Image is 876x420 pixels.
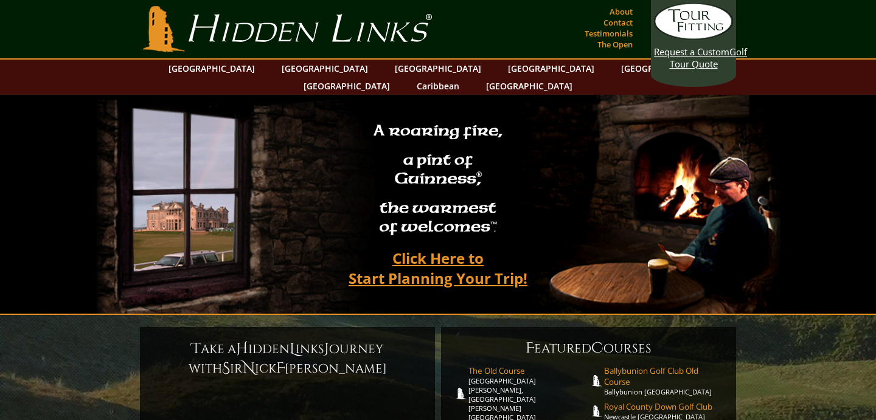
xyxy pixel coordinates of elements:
span: T [192,339,201,359]
span: J [324,339,329,359]
span: Royal County Down Golf Club [604,401,725,412]
h2: A roaring fire, a pint of Guinness , the warmest of welcomes™. [366,116,510,244]
span: S [222,359,230,378]
span: N [243,359,255,378]
a: Click Here toStart Planning Your Trip! [336,244,540,292]
span: L [290,339,296,359]
a: [GEOGRAPHIC_DATA] [389,60,487,77]
a: [GEOGRAPHIC_DATA] [162,60,261,77]
a: Ballybunion Golf Club Old CourseBallybunion [GEOGRAPHIC_DATA] [604,365,725,396]
a: Caribbean [411,77,465,95]
a: [GEOGRAPHIC_DATA] [297,77,396,95]
span: Request a Custom [654,46,729,58]
h6: ake a idden inks ourney with ir ick [PERSON_NAME] [152,339,423,378]
a: [GEOGRAPHIC_DATA] [276,60,374,77]
span: Ballybunion Golf Club Old Course [604,365,725,387]
span: H [236,339,248,359]
a: [GEOGRAPHIC_DATA] [480,77,579,95]
h6: eatured ourses [453,339,724,358]
a: [GEOGRAPHIC_DATA] [502,60,600,77]
span: F [526,339,534,358]
a: The Open [594,36,636,53]
span: C [591,339,603,358]
a: About [607,3,636,20]
a: [GEOGRAPHIC_DATA] [615,60,714,77]
span: F [276,359,285,378]
a: Testimonials [582,25,636,42]
a: Request a CustomGolf Tour Quote [654,3,733,70]
span: The Old Course [468,365,589,376]
a: Contact [600,14,636,31]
